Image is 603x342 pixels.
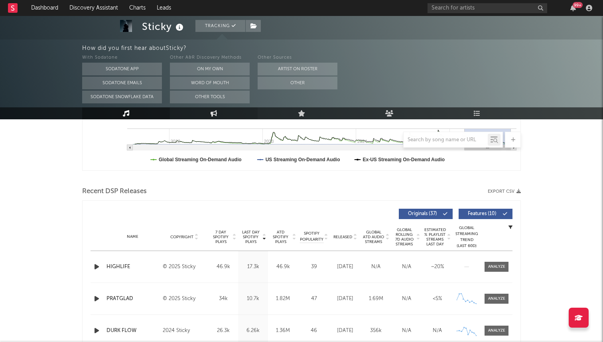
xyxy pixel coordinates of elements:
[240,230,261,244] span: Last Day Spotify Plays
[270,295,296,303] div: 1.82M
[82,91,162,103] button: Sodatone Snowflake Data
[270,327,296,335] div: 1.36M
[332,327,359,335] div: [DATE]
[459,209,512,219] button: Features(10)
[258,53,337,63] div: Other Sources
[170,77,250,89] button: Word Of Mouth
[82,63,162,75] button: Sodatone App
[170,235,193,239] span: Copyright
[142,20,185,33] div: Sticky
[270,263,296,271] div: 46.9k
[170,63,250,75] button: On My Own
[82,187,147,196] span: Recent DSP Releases
[106,295,159,303] a: PRATGLAD
[393,295,420,303] div: N/A
[163,326,206,336] div: 2024 Sticky
[163,294,206,304] div: © 2025 Sticky
[399,209,453,219] button: Originals(37)
[159,157,242,162] text: Global Streaming On-Demand Audio
[210,327,236,335] div: 26.3k
[300,263,328,271] div: 39
[424,227,446,247] span: Estimated % Playlist Streams Last Day
[333,235,352,239] span: Released
[363,327,389,335] div: 356k
[424,263,451,271] div: ~ 20 %
[570,5,576,11] button: 99+
[82,77,162,89] button: Sodatone Emails
[240,295,266,303] div: 10.7k
[332,263,359,271] div: [DATE]
[106,327,159,335] a: DURK FLOW
[488,189,521,194] button: Export CSV
[424,327,451,335] div: N/A
[106,263,159,271] a: HIGHLIFE
[195,20,245,32] button: Tracking
[82,43,603,53] div: How did you first hear about Sticky ?
[455,225,479,249] div: Global Streaming Trend (Last 60D)
[363,157,445,162] text: Ex-US Streaming On-Demand Audio
[210,295,236,303] div: 34k
[424,295,451,303] div: <5%
[82,53,162,63] div: With Sodatone
[428,3,547,13] input: Search for artists
[266,157,340,162] text: US Streaming On-Demand Audio
[404,212,441,216] span: Originals ( 37 )
[258,63,337,75] button: Artist on Roster
[170,53,250,63] div: Other A&R Discovery Methods
[300,231,323,243] span: Spotify Popularity
[240,327,266,335] div: 6.26k
[363,263,389,271] div: N/A
[363,230,384,244] span: Global ATD Audio Streams
[240,263,266,271] div: 17.3k
[393,327,420,335] div: N/A
[258,77,337,89] button: Other
[393,227,415,247] span: Global Rolling 7D Audio Streams
[210,230,231,244] span: 7 Day Spotify Plays
[404,137,488,143] input: Search by song name or URL
[270,230,291,244] span: ATD Spotify Plays
[464,212,501,216] span: Features ( 10 )
[363,295,389,303] div: 1.69M
[332,295,359,303] div: [DATE]
[393,263,420,271] div: N/A
[300,295,328,303] div: 47
[106,234,159,240] div: Name
[300,327,328,335] div: 46
[573,2,583,8] div: 99 +
[170,91,250,103] button: Other Tools
[210,263,236,271] div: 46.9k
[163,262,206,272] div: © 2025 Sticky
